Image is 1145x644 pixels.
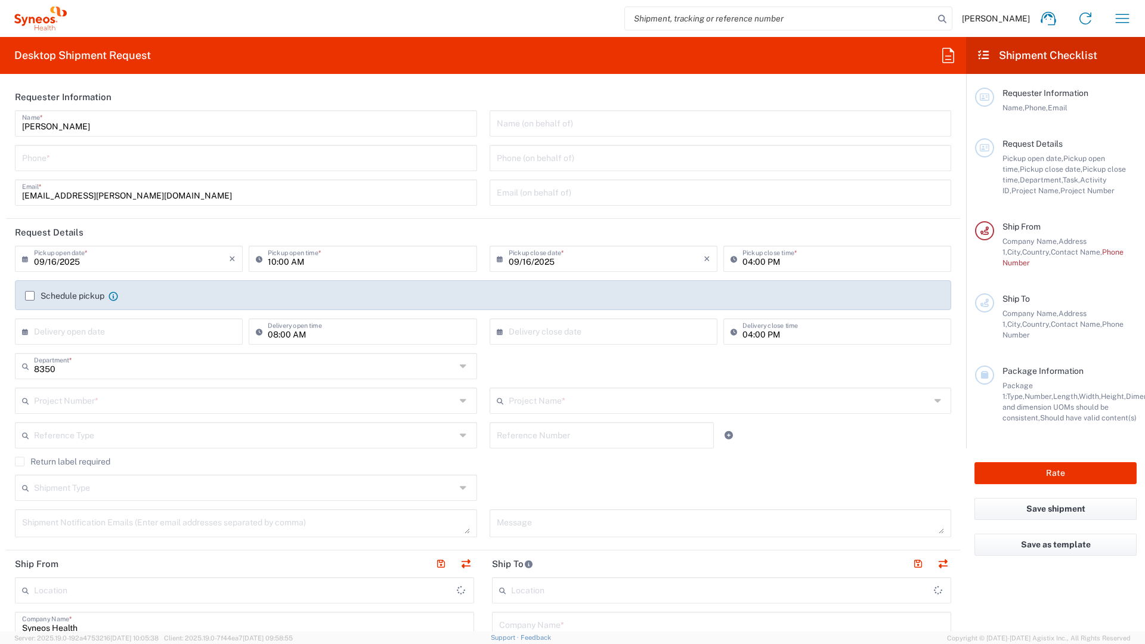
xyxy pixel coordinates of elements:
[625,7,934,30] input: Shipment, tracking or reference number
[1101,392,1126,401] span: Height,
[1063,175,1080,184] span: Task,
[1002,222,1041,231] span: Ship From
[720,427,737,444] a: Add Reference
[1025,392,1053,401] span: Number,
[1053,392,1079,401] span: Length,
[974,534,1137,556] button: Save as template
[1002,309,1059,318] span: Company Name,
[1025,103,1048,112] span: Phone,
[1011,186,1060,195] span: Project Name,
[1048,103,1067,112] span: Email
[15,457,110,466] label: Return label required
[1007,392,1025,401] span: Type,
[110,634,159,642] span: [DATE] 10:05:38
[704,249,710,268] i: ×
[15,227,83,239] h2: Request Details
[977,48,1097,63] h2: Shipment Checklist
[1002,294,1030,304] span: Ship To
[14,48,151,63] h2: Desktop Shipment Request
[229,249,236,268] i: ×
[1020,175,1063,184] span: Department,
[1002,154,1063,163] span: Pickup open date,
[14,634,159,642] span: Server: 2025.19.0-192a4753216
[492,558,533,570] h2: Ship To
[1020,165,1082,174] span: Pickup close date,
[962,13,1030,24] span: [PERSON_NAME]
[491,634,521,641] a: Support
[1040,413,1137,422] span: Should have valid content(s)
[1002,381,1033,401] span: Package 1:
[1079,392,1101,401] span: Width,
[1022,247,1051,256] span: Country,
[1007,320,1022,329] span: City,
[1002,366,1084,376] span: Package Information
[25,291,104,301] label: Schedule pickup
[1002,237,1059,246] span: Company Name,
[1051,247,1102,256] span: Contact Name,
[1022,320,1051,329] span: Country,
[164,634,293,642] span: Client: 2025.19.0-7f44ea7
[521,634,551,641] a: Feedback
[1002,139,1063,148] span: Request Details
[1060,186,1115,195] span: Project Number
[947,633,1131,643] span: Copyright © [DATE]-[DATE] Agistix Inc., All Rights Reserved
[1007,247,1022,256] span: City,
[1002,88,1088,98] span: Requester Information
[243,634,293,642] span: [DATE] 09:58:55
[1002,103,1025,112] span: Name,
[15,558,58,570] h2: Ship From
[15,91,112,103] h2: Requester Information
[974,462,1137,484] button: Rate
[974,498,1137,520] button: Save shipment
[1051,320,1102,329] span: Contact Name,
